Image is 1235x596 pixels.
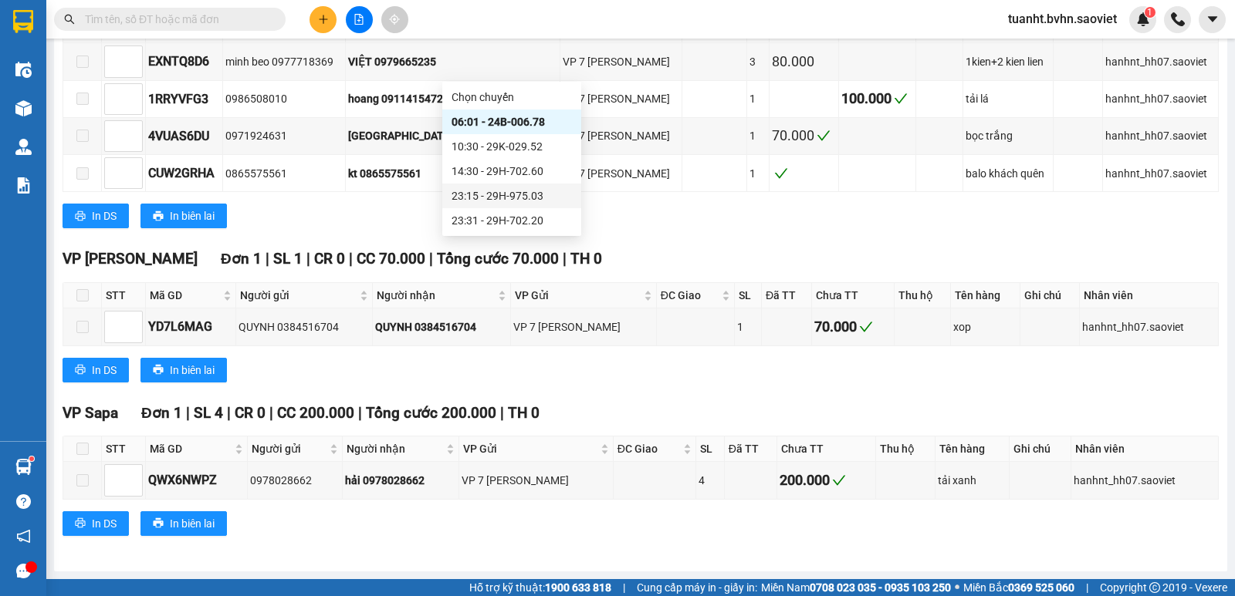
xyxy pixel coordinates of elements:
div: 4 [699,472,722,489]
td: VP 7 Phạm Văn Đồng [511,308,657,345]
th: Đã TT [762,283,812,308]
span: In DS [92,515,117,532]
span: file-add [354,14,364,25]
div: QUYNH 0384516704 [375,318,508,335]
img: logo-vxr [13,10,33,33]
div: 100.000 [841,88,913,109]
span: Đơn 1 [221,250,262,268]
span: Miền Bắc [963,579,1074,596]
th: Ghi chú [1010,436,1072,462]
div: 200.000 [780,470,872,491]
span: | [500,404,504,422]
strong: 1900 633 818 [545,581,611,594]
img: warehouse-icon [15,139,32,155]
button: printerIn biên lai [140,358,227,382]
div: VP 7 [PERSON_NAME] [563,127,679,144]
span: SL 4 [194,404,223,422]
button: file-add [346,6,373,33]
span: ĐC Giao [661,287,719,304]
span: VP Gửi [463,440,597,457]
div: minh beo 0977718369 [225,53,343,70]
span: | [349,250,353,268]
div: 1 [749,90,766,107]
th: Chưa TT [812,283,895,308]
span: plus [318,14,329,25]
span: | [269,404,273,422]
div: tải lá [966,90,1051,107]
div: VP 7 [PERSON_NAME] [462,472,611,489]
div: hanhnt_hh07.saoviet [1074,472,1215,489]
button: printerIn DS [63,204,129,228]
div: 0978028662 [250,472,340,489]
span: | [186,404,190,422]
span: check [832,473,846,487]
div: 1RRYVFG3 [148,89,220,109]
div: 1 [749,127,766,144]
span: 1 [1147,7,1152,18]
th: STT [102,436,146,462]
span: In DS [92,207,117,224]
span: CC 70.000 [357,250,425,268]
div: kt 0865575561 [348,165,557,182]
span: In biên lai [170,207,215,224]
sup: 1 [1145,7,1155,18]
div: tải xanh [938,472,1007,489]
div: 1 [737,318,759,335]
img: warehouse-icon [15,100,32,116]
th: Nhân viên [1080,283,1219,308]
span: CR 0 [235,404,266,422]
td: CUW2GRHA [146,155,223,192]
td: VP 7 Phạm Văn Đồng [459,462,614,499]
span: VP [PERSON_NAME] [63,250,198,268]
span: printer [153,210,164,223]
span: TH 0 [570,250,602,268]
span: check [817,129,831,143]
input: Tìm tên, số ĐT hoặc mã đơn [85,11,267,28]
span: CR 0 [314,250,345,268]
img: phone-icon [1171,12,1185,26]
span: | [227,404,231,422]
span: | [306,250,310,268]
button: printerIn DS [63,511,129,536]
span: ⚪️ [955,584,959,591]
div: VP 7 [PERSON_NAME] [513,318,654,335]
div: 0971924631 [225,127,343,144]
span: message [16,564,31,578]
span: question-circle [16,494,31,509]
td: 1RRYVFG3 [146,81,223,118]
div: 23:31 - 29H-702.20 [452,212,572,229]
span: check [894,92,908,106]
span: | [563,250,567,268]
div: bọc trắng [966,127,1051,144]
div: 4VUAS6DU [148,126,220,146]
span: copyright [1149,582,1160,593]
span: | [429,250,433,268]
td: 4VUAS6DU [146,118,223,155]
span: VP Sapa [63,404,118,422]
span: ĐC Giao [617,440,680,457]
span: Người gửi [252,440,327,457]
span: printer [75,210,86,223]
span: printer [75,517,86,530]
div: 10:30 - 29K-029.52 [452,138,572,155]
div: 0865575561 [225,165,343,182]
th: Thu hộ [876,436,936,462]
span: Miền Nam [761,579,951,596]
span: In biên lai [170,515,215,532]
div: YD7L6MAG [148,317,233,336]
div: VP 7 [PERSON_NAME] [563,90,679,107]
div: VIỆT 0979665235 [348,53,557,70]
div: 06:01 - 24B-006.78 [452,113,572,130]
div: 0986508010 [225,90,343,107]
div: 3 [749,53,766,70]
img: solution-icon [15,177,32,194]
td: QWX6NWPZ [146,462,248,499]
button: plus [310,6,337,33]
span: Tổng cước 70.000 [437,250,559,268]
span: | [358,404,362,422]
span: In DS [92,362,117,379]
div: hải 0978028662 [345,472,456,489]
th: Đã TT [725,436,778,462]
span: Đơn 1 [141,404,182,422]
span: In biên lai [170,362,215,379]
